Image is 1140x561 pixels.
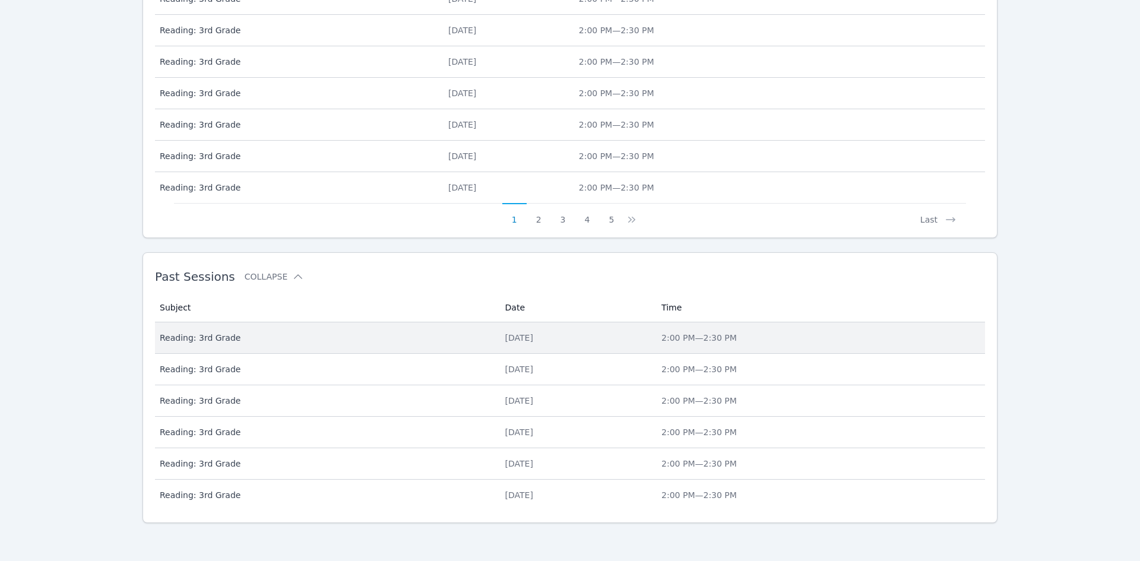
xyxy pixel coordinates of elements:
[661,396,737,405] span: 2:00 PM — 2:30 PM
[155,172,985,203] tr: Reading: 3rd Grade[DATE]2:00 PM—2:30 PM
[654,293,985,322] th: Time
[160,363,491,375] span: Reading: 3rd Grade
[160,56,434,68] span: Reading: 3rd Grade
[527,203,551,226] button: 2
[155,109,985,141] tr: Reading: 3rd Grade[DATE]2:00 PM—2:30 PM
[911,203,966,226] button: Last
[505,332,647,344] div: [DATE]
[579,57,654,66] span: 2:00 PM — 2:30 PM
[579,26,654,35] span: 2:00 PM — 2:30 PM
[155,78,985,109] tr: Reading: 3rd Grade[DATE]2:00 PM—2:30 PM
[579,183,654,192] span: 2:00 PM — 2:30 PM
[155,270,235,284] span: Past Sessions
[155,141,985,172] tr: Reading: 3rd Grade[DATE]2:00 PM—2:30 PM
[160,332,491,344] span: Reading: 3rd Grade
[160,426,491,438] span: Reading: 3rd Grade
[155,448,985,480] tr: Reading: 3rd Grade[DATE]2:00 PM—2:30 PM
[661,490,737,500] span: 2:00 PM — 2:30 PM
[498,293,654,322] th: Date
[502,203,527,226] button: 1
[155,46,985,78] tr: Reading: 3rd Grade[DATE]2:00 PM—2:30 PM
[160,119,434,131] span: Reading: 3rd Grade
[160,458,491,470] span: Reading: 3rd Grade
[160,24,434,36] span: Reading: 3rd Grade
[579,88,654,98] span: 2:00 PM — 2:30 PM
[661,333,737,343] span: 2:00 PM — 2:30 PM
[551,203,575,226] button: 3
[448,119,565,131] div: [DATE]
[160,150,434,162] span: Reading: 3rd Grade
[448,150,565,162] div: [DATE]
[579,151,654,161] span: 2:00 PM — 2:30 PM
[155,15,985,46] tr: Reading: 3rd Grade[DATE]2:00 PM—2:30 PM
[505,395,647,407] div: [DATE]
[160,87,434,99] span: Reading: 3rd Grade
[155,480,985,511] tr: Reading: 3rd Grade[DATE]2:00 PM—2:30 PM
[505,458,647,470] div: [DATE]
[245,271,304,283] button: Collapse
[505,489,647,501] div: [DATE]
[155,293,498,322] th: Subject
[448,56,565,68] div: [DATE]
[505,426,647,438] div: [DATE]
[448,182,565,194] div: [DATE]
[448,24,565,36] div: [DATE]
[505,363,647,375] div: [DATE]
[155,322,985,354] tr: Reading: 3rd Grade[DATE]2:00 PM—2:30 PM
[160,182,434,194] span: Reading: 3rd Grade
[160,395,491,407] span: Reading: 3rd Grade
[448,87,565,99] div: [DATE]
[661,427,737,437] span: 2:00 PM — 2:30 PM
[160,489,491,501] span: Reading: 3rd Grade
[155,385,985,417] tr: Reading: 3rd Grade[DATE]2:00 PM—2:30 PM
[155,354,985,385] tr: Reading: 3rd Grade[DATE]2:00 PM—2:30 PM
[661,459,737,468] span: 2:00 PM — 2:30 PM
[661,365,737,374] span: 2:00 PM — 2:30 PM
[155,417,985,448] tr: Reading: 3rd Grade[DATE]2:00 PM—2:30 PM
[575,203,599,226] button: 4
[579,120,654,129] span: 2:00 PM — 2:30 PM
[599,203,623,226] button: 5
